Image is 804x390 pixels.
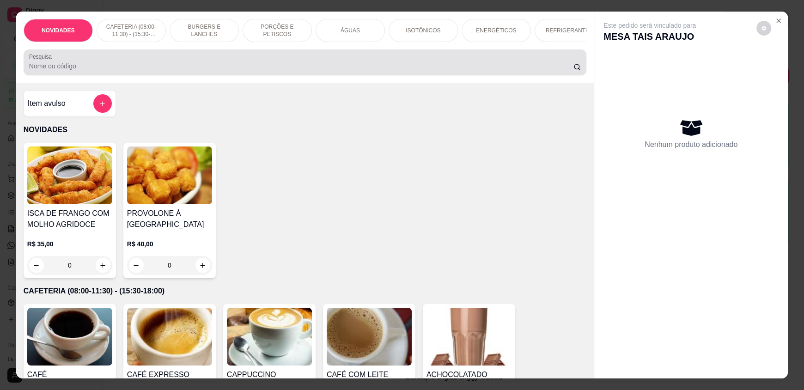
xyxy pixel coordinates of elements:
[177,23,231,38] p: BURGERS E LANCHES
[476,27,516,34] p: ENERGÉTICOS
[42,27,74,34] p: NOVIDADES
[27,146,112,204] img: product-image
[104,23,158,38] p: CAFETERIA (08:00-11:30) - (15:30-18:00)
[645,139,737,150] p: Nenhum produto adicionado
[426,369,512,380] h4: ACHOCOLATADO
[129,258,144,273] button: decrease-product-quantity
[546,27,593,34] p: REFRIGERANTES
[96,258,110,273] button: increase-product-quantity
[27,308,112,366] img: product-image
[28,98,66,109] h4: Item avulso
[24,124,586,135] p: NOVIDADES
[227,369,312,380] h4: CAPPUCCINO
[127,308,212,366] img: product-image
[426,308,512,366] img: product-image
[24,286,586,297] p: CAFETERIA (08:00-11:30) - (15:30-18:00)
[756,21,771,36] button: decrease-product-quantity
[406,27,440,34] p: ISOTÔNICOS
[195,258,210,273] button: increase-product-quantity
[29,61,574,71] input: Pesquisa
[250,23,304,38] p: PORÇÕES E PETISCOS
[27,239,112,249] p: R$ 35,00
[29,258,44,273] button: decrease-product-quantity
[327,308,412,366] img: product-image
[603,21,696,30] p: Este pedido será vinculado para
[127,208,212,230] h4: PROVOLONE À [GEOGRAPHIC_DATA]
[227,308,312,366] img: product-image
[127,146,212,204] img: product-image
[603,30,696,43] p: MESA TAIS ARAUJO
[771,13,786,28] button: Close
[27,369,112,380] h4: CAFÉ
[29,53,55,61] label: Pesquisa
[27,208,112,230] h4: ISCA DE FRANGO COM MOLHO AGRIDOCE
[93,94,112,113] button: add-separate-item
[327,369,412,380] h4: CAFÉ COM LEITE
[341,27,360,34] p: ÁGUAS
[127,239,212,249] p: R$ 40,00
[127,369,212,380] h4: CAFÉ EXPRESSO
